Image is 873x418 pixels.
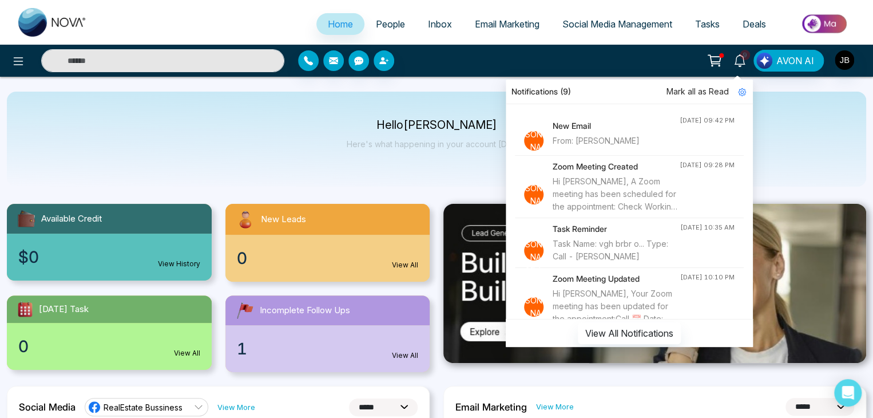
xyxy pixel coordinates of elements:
a: Email Marketing [463,13,551,35]
button: AVON AI [753,50,824,72]
p: [PERSON_NAME] [524,297,543,317]
a: New Leads0View All [219,204,437,282]
img: newLeads.svg [235,208,256,230]
a: View All [392,260,418,270]
span: Social Media Management [562,18,672,30]
span: Available Credit [41,212,102,226]
h4: Zoom Meeting Created [553,160,680,173]
a: Deals [731,13,777,35]
div: Open Intercom Messenger [834,379,862,407]
img: availableCredit.svg [16,208,37,229]
a: 9 [726,50,753,70]
h4: Task Reminder [553,223,680,235]
h4: Zoom Meeting Updated [553,273,680,285]
span: [DATE] Task [39,303,89,316]
p: Here's what happening in your account [DATE]. [347,139,527,149]
span: 1 [237,337,247,361]
a: Incomplete Follow Ups1View All [219,295,437,372]
span: 0 [18,334,29,358]
div: Hi [PERSON_NAME], A Zoom meeting has been scheduled for the appointment: Check Working 📅 Date: [D... [553,175,680,213]
img: . [443,204,866,363]
img: followUps.svg [235,300,255,321]
img: todayTask.svg [16,300,34,318]
span: Incomplete Follow Ups [260,304,350,317]
div: From: [PERSON_NAME] [553,135,680,147]
div: Hi [PERSON_NAME], Your Zoom meeting has been updated for the appointment:Call 📅 Date: [DATE] 🕔 Ti... [553,287,680,325]
span: New Leads [261,213,306,226]
a: View All [392,350,418,361]
div: Notifications (9) [506,80,753,104]
span: Tasks [695,18,720,30]
a: Inbox [416,13,463,35]
span: AVON AI [776,54,814,68]
button: View All Notifications [578,322,681,344]
h2: Email Marketing [455,401,527,413]
a: Tasks [684,13,731,35]
a: Home [316,13,364,35]
div: [DATE] 10:10 PM [680,273,735,282]
h2: Social Media [19,401,76,413]
a: Social Media Management [551,13,684,35]
p: [PERSON_NAME] [524,185,543,204]
div: [DATE] 10:35 AM [680,223,735,232]
span: People [376,18,405,30]
span: Home [328,18,353,30]
a: View History [158,259,200,269]
span: Email Marketing [475,18,539,30]
a: View All [174,348,200,358]
span: Deals [743,18,766,30]
img: Nova CRM Logo [18,8,87,37]
span: 9 [740,50,750,60]
a: People [364,13,416,35]
span: $0 [18,245,39,269]
p: Hello [PERSON_NAME] [347,120,527,130]
p: [PERSON_NAME] [524,131,543,151]
div: [DATE] 09:42 PM [680,116,735,125]
img: User Avatar [835,50,854,70]
span: Inbox [428,18,452,30]
a: View More [217,402,255,413]
div: [DATE] 09:28 PM [680,160,735,170]
h4: New Email [553,120,680,132]
p: [PERSON_NAME] [524,241,543,261]
span: 0 [237,246,247,270]
img: Lead Flow [756,53,772,69]
img: Market-place.gif [783,11,866,37]
span: Mark all as Read [666,85,729,98]
span: RealEstate Bussiness [104,402,182,413]
a: View All Notifications [578,328,681,337]
a: View More [536,401,574,412]
div: Task Name: vgh brbr o... Type: Call - [PERSON_NAME] [553,238,680,263]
